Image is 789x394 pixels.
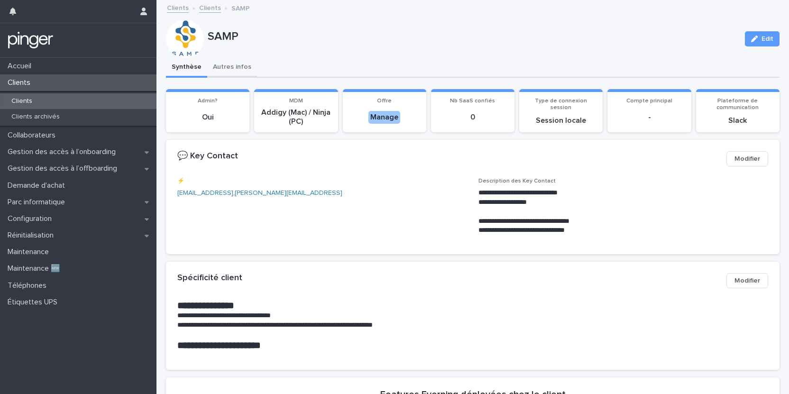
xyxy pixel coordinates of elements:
[4,247,56,257] p: Maintenance
[8,31,54,50] img: mTgBEunGTSyRkCgitkcU
[235,190,342,196] a: [PERSON_NAME][EMAIL_ADDRESS]
[437,113,509,122] p: 0
[4,131,63,140] p: Collaborateurs
[368,111,400,124] div: Manage
[761,36,773,42] span: Edit
[726,273,768,288] button: Modifier
[734,154,760,164] span: Modifier
[4,147,123,156] p: Gestion des accès à l’onboarding
[208,30,737,44] p: SAMP
[478,178,556,184] span: Description des Key Contact
[734,276,760,285] span: Modifier
[4,231,61,240] p: Réinitialisation
[626,98,672,104] span: Compte principal
[4,214,59,223] p: Configuration
[177,273,242,284] h2: Spécificité client
[4,113,67,121] p: Clients archivés
[172,113,244,122] p: Oui
[167,2,189,13] a: Clients
[207,58,257,78] button: Autres infos
[726,151,768,166] button: Modifier
[260,108,332,126] p: Addigy (Mac) / Ninja (PC)
[177,188,467,198] p: ,
[4,181,73,190] p: Demande d'achat
[613,113,685,122] p: -
[525,116,597,125] p: Session locale
[231,2,250,13] p: SAMP
[198,98,218,104] span: Admin?
[4,62,39,71] p: Accueil
[377,98,392,104] span: Offre
[177,151,238,162] h2: 💬 Key Contact
[4,198,73,207] p: Parc informatique
[535,98,587,110] span: Type de connexion session
[450,98,495,104] span: Nb SaaS confiés
[166,58,207,78] button: Synthèse
[289,98,303,104] span: MDM
[177,190,233,196] a: [EMAIL_ADDRESS]
[4,97,40,105] p: Clients
[702,116,774,125] p: Slack
[4,281,54,290] p: Téléphones
[716,98,759,110] span: Plateforme de communication
[4,264,68,273] p: Maintenance 🆕
[4,78,38,87] p: Clients
[199,2,221,13] a: Clients
[745,31,780,46] button: Edit
[4,164,125,173] p: Gestion des accès à l’offboarding
[177,178,184,184] span: ⚡️
[4,298,65,307] p: Étiquettes UPS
